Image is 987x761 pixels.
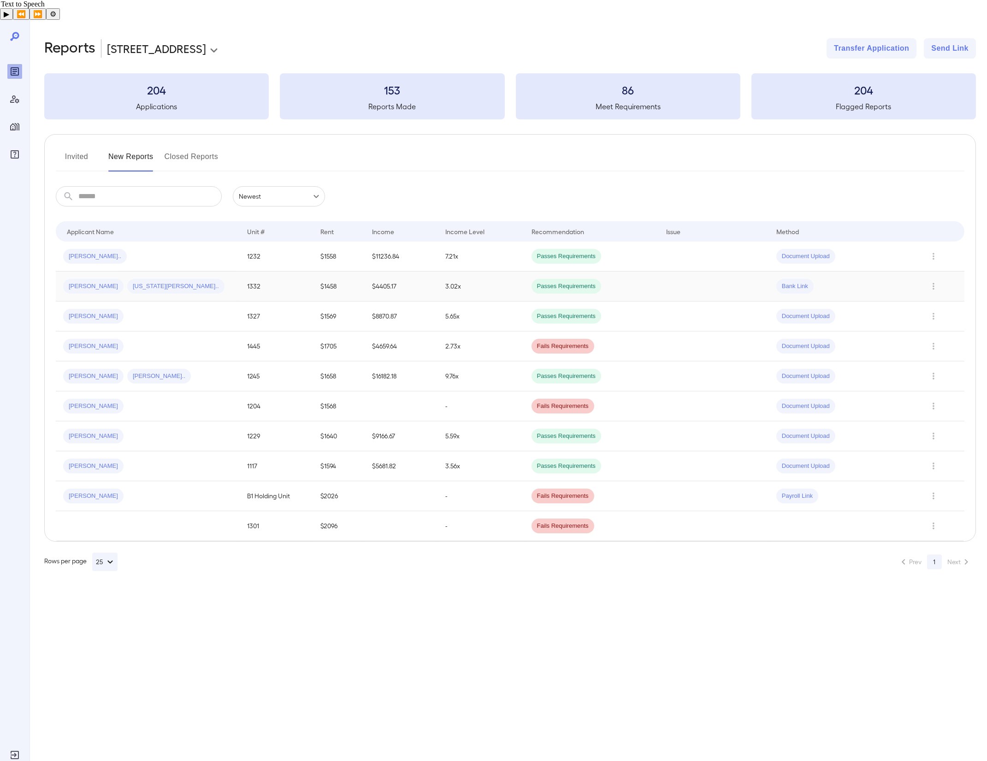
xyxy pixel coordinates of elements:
span: Document Upload [776,402,835,411]
span: Fails Requirements [532,522,594,531]
td: 1301 [240,511,313,541]
span: Fails Requirements [532,342,594,351]
nav: pagination navigation [894,555,976,569]
span: Document Upload [776,462,835,471]
span: Document Upload [776,342,835,351]
td: $2096 [313,511,365,541]
span: Passes Requirements [532,252,601,261]
button: Send Link [924,38,976,59]
span: [PERSON_NAME].. [63,252,127,261]
button: Previous [13,8,30,20]
td: 1229 [240,421,313,451]
h5: Meet Requirements [516,101,740,112]
td: B1 Holding Unit [240,481,313,511]
td: 1232 [240,242,313,271]
button: Row Actions [926,339,941,354]
button: Row Actions [926,459,941,473]
td: 1445 [240,331,313,361]
button: Row Actions [926,369,941,383]
td: 9.76x [438,361,524,391]
span: Fails Requirements [532,492,594,501]
button: New Reports [108,149,154,171]
p: [STREET_ADDRESS] [107,41,206,56]
div: Unit # [247,226,265,237]
td: 3.02x [438,271,524,301]
h5: Applications [44,101,269,112]
td: $5681.82 [365,451,438,481]
td: $1558 [313,242,365,271]
td: $11236.84 [365,242,438,271]
span: Passes Requirements [532,282,601,291]
span: [PERSON_NAME] [63,492,124,501]
button: Row Actions [926,399,941,413]
span: Fails Requirements [532,402,594,411]
span: [PERSON_NAME] [63,282,124,291]
span: Document Upload [776,372,835,381]
td: $8870.87 [365,301,438,331]
h3: 204 [751,83,976,97]
span: [PERSON_NAME].. [127,372,191,381]
td: $1594 [313,451,365,481]
span: Bank Link [776,282,814,291]
button: Forward [30,8,46,20]
button: Invited [56,149,97,171]
span: Passes Requirements [532,372,601,381]
button: Settings [46,8,60,20]
td: $16182.18 [365,361,438,391]
h5: Reports Made [280,101,504,112]
td: $1658 [313,361,365,391]
span: [PERSON_NAME] [63,342,124,351]
div: Rent [320,226,335,237]
td: 5.65x [438,301,524,331]
div: Rows per page [44,553,118,571]
button: Row Actions [926,429,941,443]
h3: 204 [44,83,269,97]
div: Manage Users [7,92,22,106]
span: [US_STATE][PERSON_NAME].. [127,282,225,291]
td: - [438,481,524,511]
td: 1204 [240,391,313,421]
div: Income Level [445,226,485,237]
button: Row Actions [926,279,941,294]
td: $2026 [313,481,365,511]
td: $1705 [313,331,365,361]
td: $1640 [313,421,365,451]
h3: 86 [516,83,740,97]
span: [PERSON_NAME] [63,432,124,441]
h2: Reports [44,38,95,59]
button: Row Actions [926,519,941,533]
button: page 1 [927,555,942,569]
span: [PERSON_NAME] [63,372,124,381]
span: Passes Requirements [532,312,601,321]
span: Document Upload [776,432,835,441]
span: Payroll Link [776,492,818,501]
span: [PERSON_NAME] [63,312,124,321]
button: Transfer Application [827,38,916,59]
td: 2.73x [438,331,524,361]
td: 7.21x [438,242,524,271]
button: Row Actions [926,249,941,264]
div: FAQ [7,147,22,162]
div: Applicant Name [67,226,114,237]
div: Recommendation [532,226,584,237]
td: $1569 [313,301,365,331]
h3: 153 [280,83,504,97]
div: Reports [7,64,22,79]
div: Income [372,226,394,237]
button: Closed Reports [165,149,219,171]
td: - [438,511,524,541]
div: Method [776,226,799,237]
span: Document Upload [776,312,835,321]
summary: 204Applications153Reports Made86Meet Requirements204Flagged Reports [44,73,976,119]
span: Document Upload [776,252,835,261]
button: 25 [92,553,118,571]
div: Newest [233,186,325,206]
span: [PERSON_NAME] [63,402,124,411]
td: 1117 [240,451,313,481]
td: $1458 [313,271,365,301]
td: $9166.67 [365,421,438,451]
td: 5.59x [438,421,524,451]
td: 1245 [240,361,313,391]
td: 1327 [240,301,313,331]
span: Passes Requirements [532,462,601,471]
